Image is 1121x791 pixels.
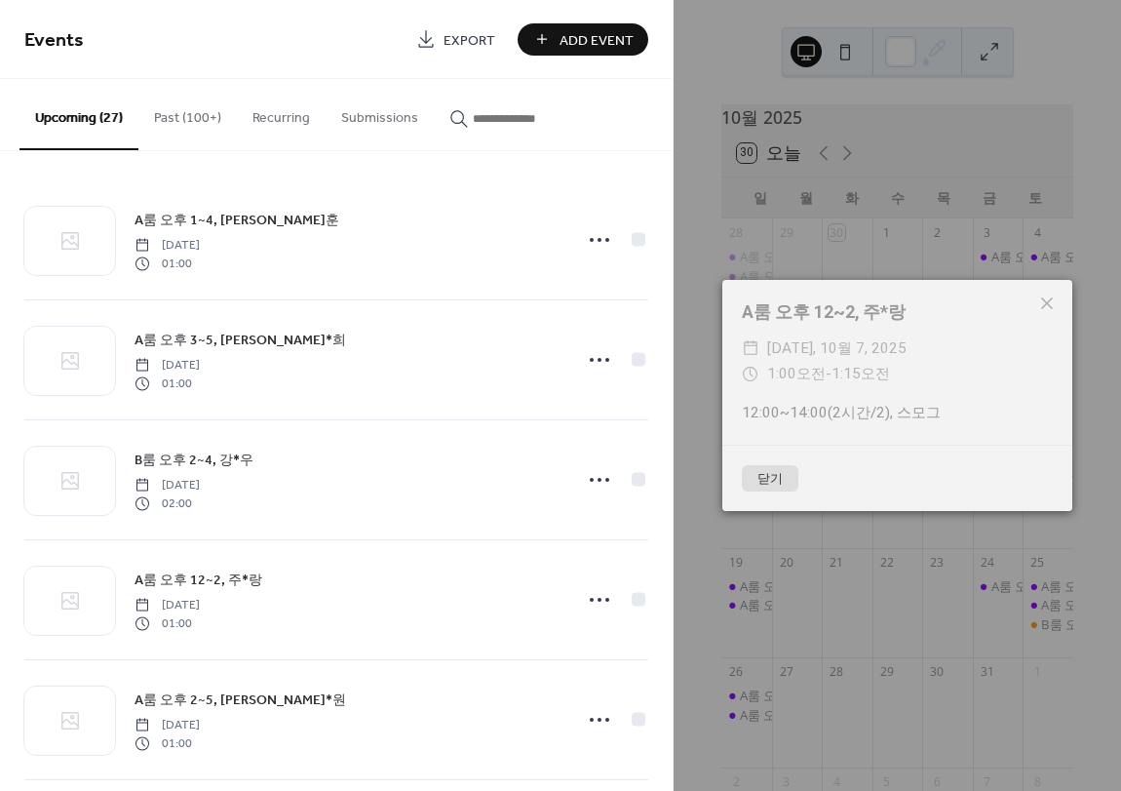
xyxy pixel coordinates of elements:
[767,365,826,382] span: 1:00오전
[135,597,200,614] span: [DATE]
[135,494,200,512] span: 02:00
[135,331,346,351] span: A룸 오후 3~5, [PERSON_NAME]*희
[135,689,346,711] a: A룸 오후 2~5, [PERSON_NAME]*원
[722,299,1072,325] div: A룸 오후 12~2, 주*랑
[135,211,339,231] span: A룸 오후 1~4, [PERSON_NAME]훈
[135,691,346,711] span: A룸 오후 2~5, [PERSON_NAME]*원
[518,23,648,56] button: Add Event
[444,30,495,51] span: Export
[826,365,831,382] span: -
[742,465,798,493] button: 닫기
[135,375,200,392] span: 01:00
[135,477,200,494] span: [DATE]
[135,569,262,591] a: A룸 오후 12~2, 주*랑
[135,614,200,632] span: 01:00
[135,255,200,272] span: 01:00
[560,30,634,51] span: Add Event
[135,571,262,591] span: A룸 오후 12~2, 주*랑
[767,336,907,361] span: [DATE], 10월 7, 2025
[831,365,890,382] span: 1:15오전
[135,237,200,255] span: [DATE]
[135,357,200,375] span: [DATE]
[135,451,253,471] span: B룸 오후 2~4, 강*우
[742,361,759,386] div: ​
[135,449,253,471] a: B룸 오후 2~4, 강*우
[19,79,138,150] button: Upcoming (27)
[326,79,434,148] button: Submissions
[138,79,237,148] button: Past (100+)
[722,402,1072,424] div: 12:00~14:00(2시간/2), 스모그
[742,336,759,361] div: ​
[135,717,200,734] span: [DATE]
[237,79,326,148] button: Recurring
[402,23,510,56] a: Export
[135,329,346,351] a: A룸 오후 3~5, [PERSON_NAME]*희
[135,734,200,752] span: 01:00
[135,209,339,231] a: A룸 오후 1~4, [PERSON_NAME]훈
[24,21,84,59] span: Events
